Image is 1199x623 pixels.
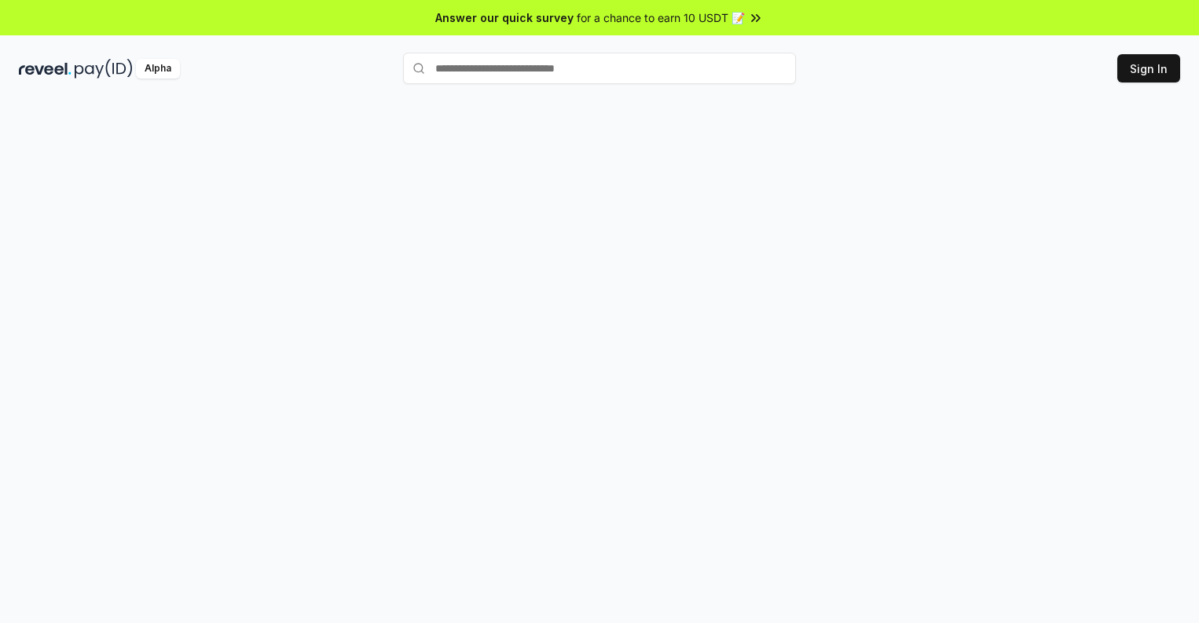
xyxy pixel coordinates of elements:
[1117,54,1180,82] button: Sign In
[136,59,180,79] div: Alpha
[577,9,745,26] span: for a chance to earn 10 USDT 📝
[435,9,574,26] span: Answer our quick survey
[19,59,71,79] img: reveel_dark
[75,59,133,79] img: pay_id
